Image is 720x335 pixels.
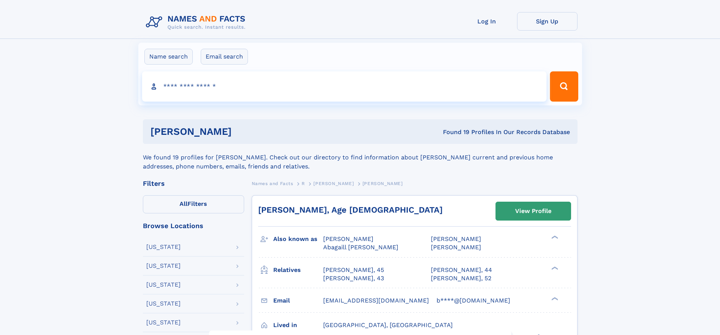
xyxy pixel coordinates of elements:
[273,264,323,276] h3: Relatives
[457,12,517,31] a: Log In
[143,180,244,187] div: Filters
[550,235,559,240] div: ❯
[323,274,384,283] a: [PERSON_NAME], 43
[550,296,559,301] div: ❯
[550,71,578,102] button: Search Button
[313,181,354,186] span: [PERSON_NAME]
[273,233,323,245] h3: Also known as
[201,49,248,65] label: Email search
[146,320,181,326] div: [US_STATE]
[273,294,323,307] h3: Email
[362,181,403,186] span: [PERSON_NAME]
[252,179,293,188] a: Names and Facts
[302,179,305,188] a: R
[146,282,181,288] div: [US_STATE]
[146,244,181,250] div: [US_STATE]
[517,12,578,31] a: Sign Up
[143,222,244,229] div: Browse Locations
[323,321,453,329] span: [GEOGRAPHIC_DATA], [GEOGRAPHIC_DATA]
[144,49,193,65] label: Name search
[496,202,571,220] a: View Profile
[180,200,187,207] span: All
[323,235,373,242] span: [PERSON_NAME]
[515,202,551,220] div: View Profile
[323,297,429,304] span: [EMAIL_ADDRESS][DOMAIN_NAME]
[143,12,252,32] img: Logo Names and Facts
[142,71,547,102] input: search input
[146,263,181,269] div: [US_STATE]
[313,179,354,188] a: [PERSON_NAME]
[258,205,443,215] a: [PERSON_NAME], Age [DEMOGRAPHIC_DATA]
[323,244,398,251] span: Abagaill [PERSON_NAME]
[143,195,244,213] label: Filters
[431,266,492,274] a: [PERSON_NAME], 44
[302,181,305,186] span: R
[550,266,559,270] div: ❯
[431,235,481,242] span: [PERSON_NAME]
[431,274,491,283] a: [PERSON_NAME], 52
[150,127,338,136] h1: [PERSON_NAME]
[143,144,578,171] div: We found 19 profiles for [PERSON_NAME]. Check out our directory to find information about [PERSON...
[337,128,570,136] div: Found 19 Profiles In Our Records Database
[431,244,481,251] span: [PERSON_NAME]
[146,301,181,307] div: [US_STATE]
[273,319,323,332] h3: Lived in
[323,266,384,274] a: [PERSON_NAME], 45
